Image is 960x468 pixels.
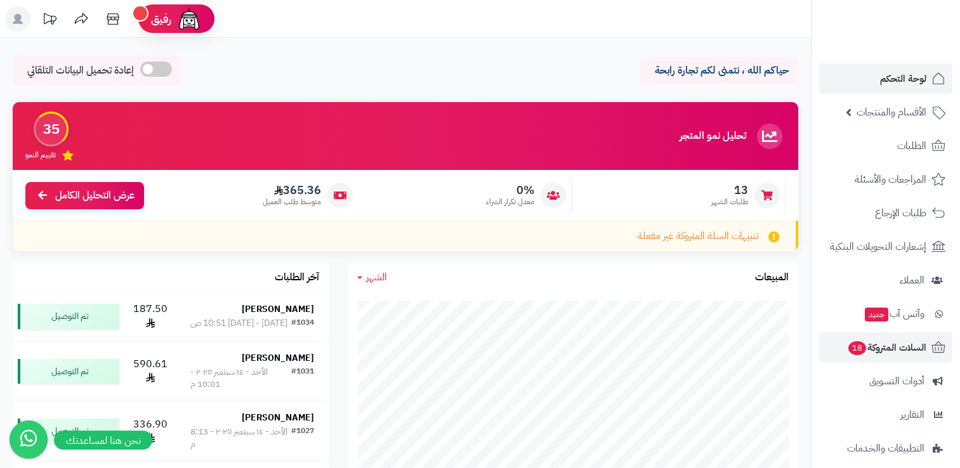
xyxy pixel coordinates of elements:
h3: تحليل نمو المتجر [680,131,746,142]
p: حياكم الله ، نتمنى لكم تجارة رابحة [649,63,789,78]
span: جديد [865,308,888,322]
a: السلات المتروكة18 [819,332,952,363]
span: رفيق [151,11,171,27]
span: طلبات الشهر [711,197,748,207]
a: التطبيقات والخدمات [819,433,952,464]
td: 187.50 [124,292,176,341]
a: المراجعات والأسئلة [819,164,952,195]
span: العملاء [900,271,924,289]
span: وآتس آب [864,305,924,323]
a: وآتس آبجديد [819,299,952,329]
div: #1031 [291,366,314,391]
span: المراجعات والأسئلة [855,171,926,188]
span: متوسط طلب العميل [263,197,321,207]
strong: [PERSON_NAME] [242,411,314,424]
a: أدوات التسويق [819,366,952,396]
span: 365.36 [263,183,321,197]
span: أدوات التسويق [869,372,924,390]
strong: [PERSON_NAME] [242,351,314,365]
span: 13 [711,183,748,197]
a: تحديثات المنصة [34,6,65,35]
span: التقارير [900,406,924,424]
h3: المبيعات [755,272,789,283]
td: 336.90 [124,401,176,461]
span: طلبات الإرجاع [875,204,926,222]
span: الشهر [366,270,387,285]
div: تم التوصيل [18,359,119,384]
span: 18 [848,341,866,355]
span: معدل تكرار الشراء [486,197,534,207]
div: الأحد - ١٤ سبتمبر ٢٠٢٥ - 10:01 م [190,366,291,391]
div: #1027 [291,426,314,451]
span: الأقسام والمنتجات [857,103,926,121]
span: لوحة التحكم [880,70,926,88]
a: الشهر [357,270,387,285]
span: التطبيقات والخدمات [847,439,924,457]
td: 590.61 [124,342,176,401]
span: إشعارات التحويلات البنكية [830,238,926,256]
img: logo-2.png [874,34,948,61]
span: تقييم النمو [25,150,56,160]
a: العملاء [819,265,952,296]
span: إعادة تحميل البيانات التلقائي [27,63,134,78]
div: تم التوصيل [18,419,119,444]
a: طلبات الإرجاع [819,198,952,228]
span: 0% [486,183,534,197]
div: تم التوصيل [18,304,119,329]
span: السلات المتروكة [847,339,926,356]
strong: [PERSON_NAME] [242,302,314,316]
img: ai-face.png [176,6,202,32]
a: الطلبات [819,131,952,161]
a: عرض التحليل الكامل [25,182,144,209]
div: #1034 [291,317,314,330]
div: الأحد - ١٤ سبتمبر ٢٠٢٥ - 8:13 م [190,426,291,451]
a: التقارير [819,400,952,430]
span: عرض التحليل الكامل [55,188,135,203]
div: [DATE] - [DATE] 10:51 ص [190,317,287,330]
a: إشعارات التحويلات البنكية [819,231,952,262]
span: تنبيهات السلة المتروكة غير مفعلة [638,229,759,244]
span: الطلبات [897,137,926,155]
h3: آخر الطلبات [275,272,319,283]
a: لوحة التحكم [819,63,952,94]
